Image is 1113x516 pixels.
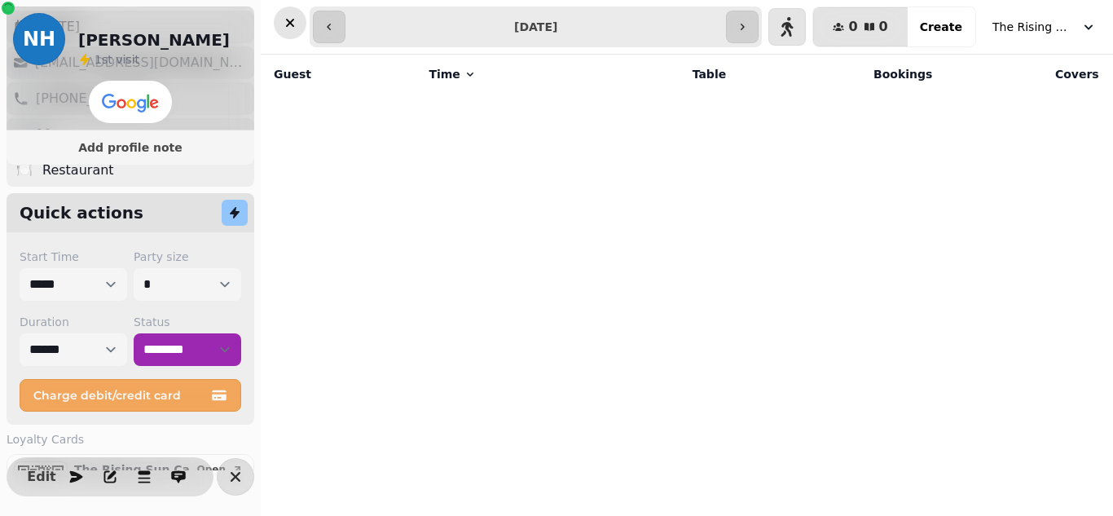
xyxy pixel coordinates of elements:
th: Table [596,55,736,94]
button: The Rising Sun [983,12,1106,42]
button: Create [907,7,975,46]
th: Bookings [736,55,942,94]
span: 0 [848,20,857,33]
label: Start Time [20,249,127,265]
p: Restaurant [42,161,114,180]
label: Party size [134,249,241,265]
span: 1 [95,53,102,66]
button: Add profile note [13,137,248,158]
th: Covers [942,55,1108,94]
span: NH [23,29,55,49]
h2: [PERSON_NAME] [78,29,230,51]
span: The Rising Sun [992,19,1074,35]
span: Edit [32,470,51,483]
button: 00 [813,7,907,46]
label: Status [134,314,241,330]
p: visit [95,51,139,68]
h2: Quick actions [20,201,143,224]
button: Charge debit/credit card [20,379,241,412]
label: Duration [20,314,127,330]
span: st [102,53,116,66]
p: 🍽️ [16,161,33,180]
span: Time [429,66,460,82]
span: Charge debit/credit card [33,390,208,401]
span: 0 [879,20,888,33]
span: Add profile note [26,142,235,153]
button: Edit [25,461,58,493]
button: Time [429,66,476,82]
th: Guest [261,55,419,94]
span: Loyalty Cards [7,431,84,448]
span: Create [920,21,962,33]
